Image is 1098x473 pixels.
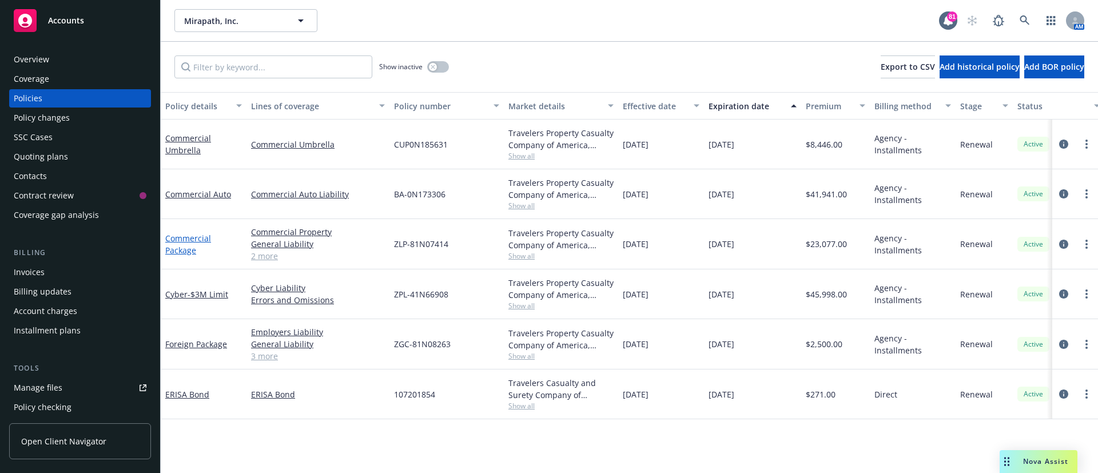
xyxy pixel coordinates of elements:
[623,238,649,250] span: [DATE]
[165,339,227,349] a: Foreign Package
[940,61,1020,72] span: Add historical policy
[508,151,614,161] span: Show all
[709,238,734,250] span: [DATE]
[940,55,1020,78] button: Add historical policy
[246,92,389,120] button: Lines of coverage
[1022,239,1045,249] span: Active
[960,100,996,112] div: Stage
[9,128,151,146] a: SSC Cases
[48,16,84,25] span: Accounts
[623,338,649,350] span: [DATE]
[1057,137,1071,151] a: circleInformation
[874,388,897,400] span: Direct
[508,251,614,261] span: Show all
[806,288,847,300] span: $45,998.00
[379,62,423,71] span: Show inactive
[1022,289,1045,299] span: Active
[9,379,151,397] a: Manage files
[14,186,74,205] div: Contract review
[188,289,228,300] span: - $3M Limit
[1080,287,1093,301] a: more
[174,9,317,32] button: Mirapath, Inc.
[1022,339,1045,349] span: Active
[251,238,385,250] a: General Liability
[394,388,435,400] span: 107201854
[874,332,951,356] span: Agency - Installments
[9,186,151,205] a: Contract review
[165,289,228,300] a: Cyber
[870,92,956,120] button: Billing method
[9,70,151,88] a: Coverage
[14,70,49,88] div: Coverage
[394,288,448,300] span: ZPL-41N66908
[161,92,246,120] button: Policy details
[1023,456,1068,466] span: Nova Assist
[508,201,614,210] span: Show all
[184,15,283,27] span: Mirapath, Inc.
[1040,9,1063,32] a: Switch app
[623,288,649,300] span: [DATE]
[9,302,151,320] a: Account charges
[251,138,385,150] a: Commercial Umbrella
[874,182,951,206] span: Agency - Installments
[508,401,614,411] span: Show all
[1022,389,1045,399] span: Active
[9,167,151,185] a: Contacts
[165,100,229,112] div: Policy details
[1022,139,1045,149] span: Active
[394,138,448,150] span: CUP0N185631
[623,138,649,150] span: [DATE]
[251,226,385,238] a: Commercial Property
[960,388,993,400] span: Renewal
[709,388,734,400] span: [DATE]
[709,138,734,150] span: [DATE]
[174,55,372,78] input: Filter by keyword...
[14,379,62,397] div: Manage files
[1013,9,1036,32] a: Search
[874,232,951,256] span: Agency - Installments
[9,50,151,69] a: Overview
[618,92,704,120] button: Effective date
[251,282,385,294] a: Cyber Liability
[165,389,209,400] a: ERISA Bond
[14,89,42,108] div: Policies
[14,398,71,416] div: Policy checking
[508,277,614,301] div: Travelers Property Casualty Company of America, Travelers Insurance
[14,283,71,301] div: Billing updates
[165,133,211,156] a: Commercial Umbrella
[394,188,445,200] span: BA-0N173306
[623,388,649,400] span: [DATE]
[508,351,614,361] span: Show all
[165,189,231,200] a: Commercial Auto
[251,188,385,200] a: Commercial Auto Liability
[9,148,151,166] a: Quoting plans
[806,100,853,112] div: Premium
[9,89,151,108] a: Policies
[389,92,504,120] button: Policy number
[21,435,106,447] span: Open Client Navigator
[874,100,938,112] div: Billing method
[508,127,614,151] div: Travelers Property Casualty Company of America, Travelers Insurance
[14,148,68,166] div: Quoting plans
[14,206,99,224] div: Coverage gap analysis
[801,92,870,120] button: Premium
[961,9,984,32] a: Start snowing
[394,338,451,350] span: ZGC-81N08263
[874,132,951,156] span: Agency - Installments
[709,288,734,300] span: [DATE]
[9,263,151,281] a: Invoices
[806,238,847,250] span: $23,077.00
[1017,100,1087,112] div: Status
[14,167,47,185] div: Contacts
[9,363,151,374] div: Tools
[9,109,151,127] a: Policy changes
[508,227,614,251] div: Travelers Property Casualty Company of America, Travelers Insurance
[709,338,734,350] span: [DATE]
[1024,61,1084,72] span: Add BOR policy
[806,138,842,150] span: $8,446.00
[1080,137,1093,151] a: more
[806,388,836,400] span: $271.00
[1080,387,1093,401] a: more
[1024,55,1084,78] button: Add BOR policy
[508,327,614,351] div: Travelers Property Casualty Company of America, Travelers Insurance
